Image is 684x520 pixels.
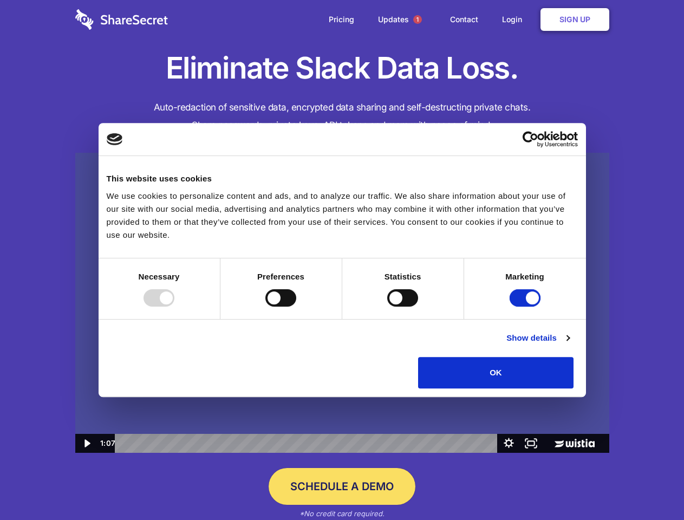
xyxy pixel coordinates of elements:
[107,190,578,242] div: We use cookies to personalize content and ads, and to analyze our traffic. We also share informat...
[318,3,365,36] a: Pricing
[505,272,544,281] strong: Marketing
[75,49,609,88] h1: Eliminate Slack Data Loss.
[439,3,489,36] a: Contact
[269,468,415,505] a: Schedule a Demo
[75,9,168,30] img: logo-wordmark-white-trans-d4663122ce5f474addd5e946df7df03e33cb6a1c49d2221995e7729f52c070b2.svg
[139,272,180,281] strong: Necessary
[542,434,609,453] a: Wistia Logo -- Learn More
[483,131,578,147] a: Usercentrics Cookiebot - opens in a new window
[506,331,569,344] a: Show details
[418,357,574,388] button: OK
[123,434,492,453] div: Playbar
[257,272,304,281] strong: Preferences
[498,434,520,453] button: Show settings menu
[299,509,385,518] em: *No credit card required.
[107,133,123,145] img: logo
[385,272,421,281] strong: Statistics
[75,99,609,134] h4: Auto-redaction of sensitive data, encrypted data sharing and self-destructing private chats. Shar...
[630,466,671,507] iframe: Drift Widget Chat Controller
[107,172,578,185] div: This website uses cookies
[413,15,422,24] span: 1
[75,434,97,453] button: Play Video
[75,153,609,453] img: Sharesecret
[520,434,542,453] button: Fullscreen
[491,3,538,36] a: Login
[540,8,609,31] a: Sign Up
